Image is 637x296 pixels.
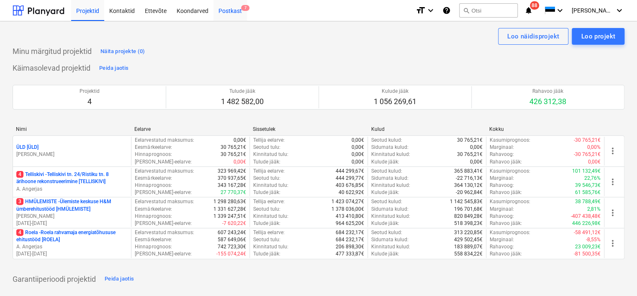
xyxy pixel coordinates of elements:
p: 0,00€ [352,137,364,144]
p: Kulude jääk : [371,250,399,258]
span: 7 [241,5,249,11]
p: -81 500,35€ [574,250,601,258]
p: Telliskivi - Telliskivi tn. 24/Ristiku tn. 8 ärihoone rekonstrueerimine [TELLISKIVI] [16,171,128,185]
p: ÜLD [ÜLD] [16,144,39,151]
p: Tulude jääk : [253,250,280,258]
p: 0,00€ [352,144,364,151]
p: Sidumata kulud : [371,144,408,151]
p: 364 130,12€ [454,182,483,189]
p: 30 765,21€ [457,137,483,144]
p: Seotud kulud : [371,137,402,144]
p: Sidumata kulud : [371,175,408,182]
p: -30 765,21€ [574,151,601,158]
p: 27 770,37€ [221,189,246,196]
p: 38 788,49€ [575,198,601,205]
p: 30 765,21€ [221,151,246,158]
p: Kinnitatud kulud : [371,182,410,189]
p: Eelarvestatud maksumus : [135,168,194,175]
p: 413 410,80€ [336,213,364,220]
p: 370 937,65€ [218,175,246,182]
p: 607 243,24€ [218,229,246,236]
p: 39 546,73€ [575,182,601,189]
div: Loo näidisprojekt [507,31,559,42]
p: Rahavoo jääk : [490,250,522,258]
p: 964 625,20€ [336,220,364,227]
p: Kasumiprognoos : [490,229,530,236]
iframe: Chat Widget [595,256,637,296]
p: Minu märgitud projektid [13,46,92,56]
p: 742 723,30€ [218,243,246,250]
p: Eelarvestatud maksumus : [135,198,194,205]
p: 0,00€ [234,137,246,144]
p: Rahavoo jääk : [490,158,522,166]
i: keyboard_arrow_down [426,5,436,15]
p: [PERSON_NAME]-eelarve : [135,158,191,166]
div: 4Telliskivi -Telliskivi tn. 24/Ristiku tn. 8 ärihoone rekonstrueerimine [TELLISKIVI]A. Angerjas [16,171,128,192]
p: 444 299,77€ [336,175,364,182]
p: Eelarvestatud maksumus : [135,137,194,144]
p: Rahavoo jääk : [490,189,522,196]
p: Tellija eelarve : [253,198,285,205]
p: Eesmärkeelarve : [135,175,172,182]
p: Tulude jääk [221,88,264,95]
p: Rahavoog : [490,213,514,220]
p: [PERSON_NAME]-eelarve : [135,189,191,196]
button: Peida jaotis [97,61,131,75]
p: 0,00€ [588,158,601,166]
p: Kinnitatud tulu : [253,213,288,220]
p: Tulude jääk : [253,189,280,196]
i: keyboard_arrow_down [614,5,624,15]
p: Hinnaprognoos : [135,213,172,220]
p: 0,00% [587,144,601,151]
p: [PERSON_NAME]-eelarve : [135,220,191,227]
p: Rahavoog : [490,243,514,250]
p: Tellija eelarve : [253,229,285,236]
p: 0,00€ [470,144,483,151]
p: A. Angerjas [16,186,128,193]
p: Garantiiperioodi projektid [13,274,96,284]
p: Eesmärkeelarve : [135,206,172,213]
p: Hinnaprognoos : [135,151,172,158]
p: 30 765,21€ [221,144,246,151]
p: 820 849,28€ [454,213,483,220]
p: 196 701,68€ [454,206,483,213]
p: Kinnitatud tulu : [253,151,288,158]
p: 518 398,23€ [454,220,483,227]
p: [DATE] - [DATE] [16,220,128,227]
p: 1 331 627,28€ [213,206,246,213]
p: [PERSON_NAME] [16,151,128,158]
p: Seotud kulud : [371,168,402,175]
p: 0,00€ [234,158,246,166]
p: -8,55% [586,236,601,243]
div: Sissetulek [253,126,365,132]
p: Roela - Roela rahvamaja energiatõhususe ehitustööd [ROELA] [16,229,128,243]
p: Kulude jääk : [371,220,399,227]
p: 446 226,98€ [572,220,601,227]
p: Seotud kulud : [371,198,402,205]
p: Rahavoog : [490,182,514,189]
p: 61 585,76€ [575,189,601,196]
p: 684 232,17€ [336,229,364,236]
p: Kinnitatud kulud : [371,213,410,220]
p: Kulude jääk : [371,189,399,196]
p: Seotud kulud : [371,229,402,236]
p: Kinnitatud kulud : [371,243,410,250]
p: -30 765,21€ [574,137,601,144]
p: 1 298 280,63€ [213,198,246,205]
p: 0,00€ [352,158,364,166]
p: A. Angerjas [16,243,128,250]
div: Nimi [16,126,128,132]
p: 2,81% [587,206,601,213]
p: 22,76% [584,175,601,182]
div: ÜLD [ÜLD][PERSON_NAME] [16,144,128,158]
div: Peida jaotis [105,274,134,284]
p: Seotud tulu : [253,175,280,182]
p: Tellija eelarve : [253,137,285,144]
p: HMÜLEMISTE - Ülemiste keskuse H&M ümberehitustööd [HMÜLEMISTE] [16,198,128,212]
button: Peida jaotis [103,273,136,286]
p: Tellija eelarve : [253,168,285,175]
p: 30 765,21€ [457,151,483,158]
p: 426 312,38 [529,97,566,107]
i: format_size [416,5,426,15]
